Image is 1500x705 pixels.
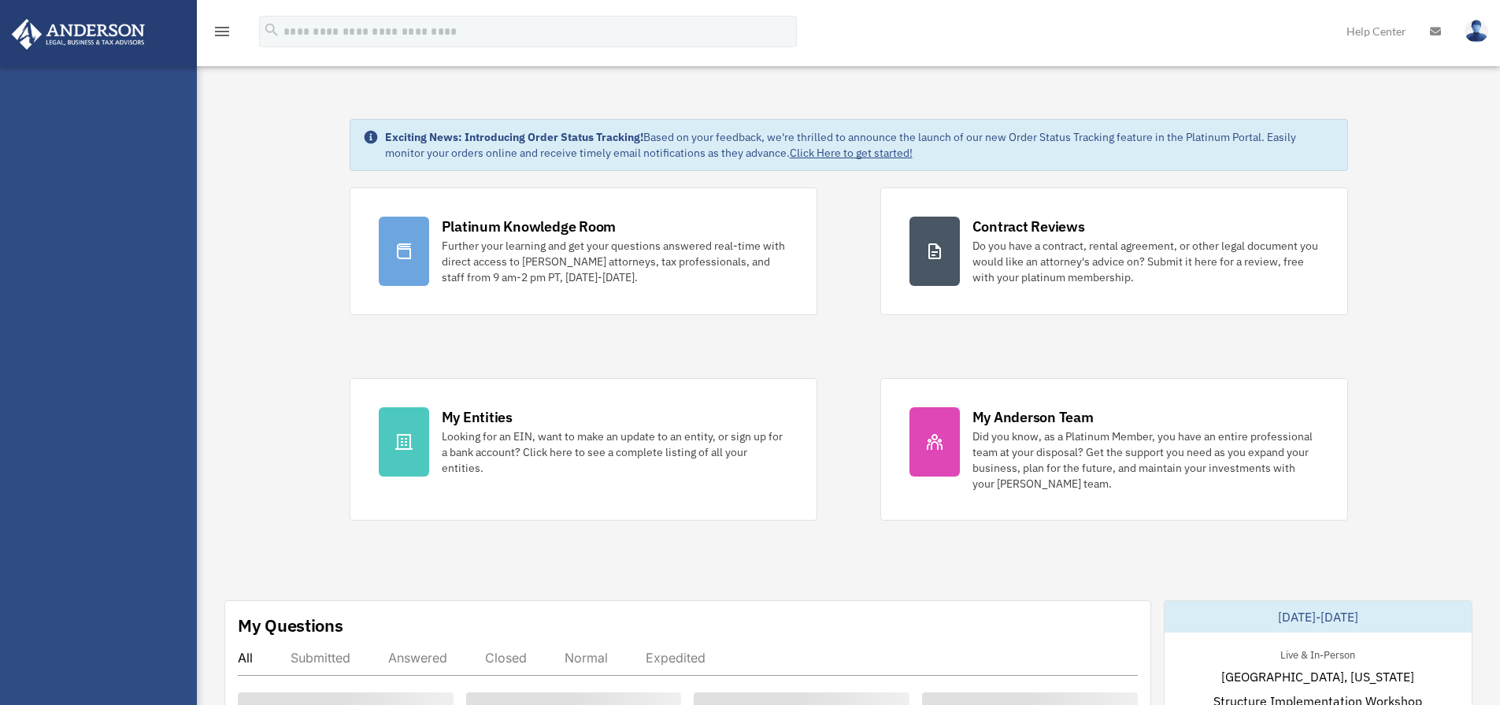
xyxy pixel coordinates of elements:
[1268,645,1368,662] div: Live & In-Person
[442,407,513,427] div: My Entities
[238,650,253,666] div: All
[442,238,788,285] div: Further your learning and get your questions answered real-time with direct access to [PERSON_NAM...
[880,187,1348,315] a: Contract Reviews Do you have a contract, rental agreement, or other legal document you would like...
[442,217,617,236] div: Platinum Knowledge Room
[213,22,231,41] i: menu
[350,378,817,521] a: My Entities Looking for an EIN, want to make an update to an entity, or sign up for a bank accoun...
[291,650,350,666] div: Submitted
[442,429,788,476] div: Looking for an EIN, want to make an update to an entity, or sign up for a bank account? Click her...
[485,650,527,666] div: Closed
[238,614,343,637] div: My Questions
[972,407,1094,427] div: My Anderson Team
[646,650,706,666] div: Expedited
[385,129,1335,161] div: Based on your feedback, we're thrilled to announce the launch of our new Order Status Tracking fe...
[880,378,1348,521] a: My Anderson Team Did you know, as a Platinum Member, you have an entire professional team at your...
[972,238,1319,285] div: Do you have a contract, rental agreement, or other legal document you would like an attorney's ad...
[213,28,231,41] a: menu
[972,429,1319,492] div: Did you know, as a Platinum Member, you have an entire professional team at your disposal? Get th...
[565,650,608,666] div: Normal
[1465,20,1488,43] img: User Pic
[972,217,1085,236] div: Contract Reviews
[385,130,643,144] strong: Exciting News: Introducing Order Status Tracking!
[388,650,447,666] div: Answered
[1221,667,1414,686] span: [GEOGRAPHIC_DATA], [US_STATE]
[350,187,817,315] a: Platinum Knowledge Room Further your learning and get your questions answered real-time with dire...
[263,21,280,39] i: search
[7,19,150,50] img: Anderson Advisors Platinum Portal
[790,146,913,160] a: Click Here to get started!
[1165,601,1472,633] div: [DATE]-[DATE]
